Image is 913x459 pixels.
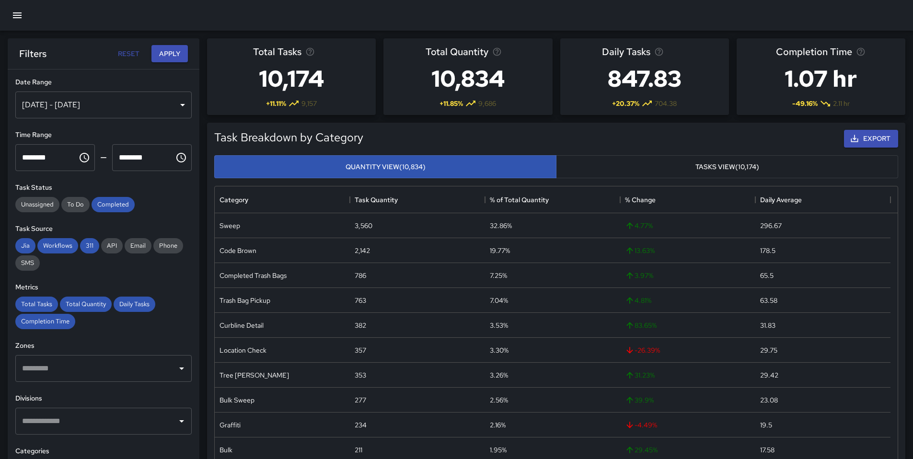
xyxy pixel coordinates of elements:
div: Completed Trash Bags [220,271,287,280]
span: Email [125,241,151,250]
span: Phone [153,241,183,250]
div: Workflows [37,238,78,253]
div: Total Tasks [15,297,58,312]
span: 39.9 % [625,395,654,405]
h6: Metrics [15,282,192,293]
span: 31.23 % [625,370,655,380]
div: Jia [15,238,35,253]
svg: Total task quantity in the selected period, compared to the previous period. [492,47,502,57]
div: SMS [15,255,40,271]
div: 311 [80,238,99,253]
div: 29.42 [760,370,778,380]
div: Daily Tasks [114,297,155,312]
button: Tasks View(10,174) [556,155,898,179]
span: 4.81 % [625,296,651,305]
h6: Task Source [15,224,192,234]
div: 23.08 [760,395,778,405]
span: 704.38 [655,99,677,108]
button: Quantity View(10,834) [214,155,556,179]
div: To Do [61,197,90,212]
span: Total Tasks [15,300,58,308]
div: 178.5 [760,246,775,255]
svg: Total number of tasks in the selected period, compared to the previous period. [305,47,315,57]
svg: Average time taken to complete tasks in the selected period, compared to the previous period. [856,47,866,57]
div: % of Total Quantity [490,186,549,213]
div: 3,560 [355,221,372,230]
div: 19.77% [490,246,510,255]
div: Task Quantity [350,186,485,213]
button: Open [175,414,188,428]
div: % Change [620,186,755,213]
div: 19.5 [760,420,772,430]
div: Graffiti [220,420,241,430]
div: 211 [355,445,362,455]
span: -4.49 % [625,420,657,430]
div: 763 [355,296,366,305]
div: Category [220,186,248,213]
span: -49.16 % [792,99,818,108]
span: 3.97 % [625,271,653,280]
span: + 11.85 % [439,99,463,108]
button: Choose time, selected time is 11:59 PM [172,148,191,167]
div: 3.53% [490,321,508,330]
span: To Do [61,200,90,208]
button: Reset [113,45,144,63]
h6: Categories [15,446,192,457]
div: 277 [355,395,366,405]
span: 13.63 % [625,246,655,255]
h3: 10,834 [426,59,510,98]
div: Sweep [220,221,240,230]
div: 29.75 [760,345,777,355]
div: Trash Bag Pickup [220,296,270,305]
div: 234 [355,420,367,430]
div: 7.25% [490,271,507,280]
span: Daily Tasks [114,300,155,308]
div: Total Quantity [60,297,112,312]
div: Curbline Detail [220,321,264,330]
button: Choose time, selected time is 12:00 AM [75,148,94,167]
div: Completed [92,197,135,212]
h6: Date Range [15,77,192,88]
span: Total Quantity [60,300,112,308]
div: Daily Average [755,186,890,213]
div: 353 [355,370,366,380]
div: 382 [355,321,366,330]
div: API [101,238,123,253]
div: 786 [355,271,366,280]
span: Workflows [37,241,78,250]
div: 2,142 [355,246,370,255]
h3: 1.07 hr [776,59,866,98]
div: [DATE] - [DATE] [15,92,192,118]
span: -26.39 % [625,345,660,355]
div: 31.83 [760,321,775,330]
div: 17.58 [760,445,774,455]
div: % of Total Quantity [485,186,620,213]
div: Bulk [220,445,232,455]
span: 29.45 % [625,445,658,455]
span: Jia [15,241,35,250]
div: 63.58 [760,296,777,305]
span: Total Quantity [426,44,488,59]
div: Tree Wells [220,370,289,380]
span: + 20.37 % [612,99,639,108]
div: Category [215,186,350,213]
div: 1.95% [490,445,507,455]
h3: 847.83 [602,59,687,98]
h3: 10,174 [253,59,330,98]
div: Location Check [220,345,266,355]
div: % Change [625,186,656,213]
div: 32.86% [490,221,512,230]
span: API [101,241,123,250]
div: Completion Time [15,314,75,329]
div: 3.26% [490,370,508,380]
div: Unassigned [15,197,59,212]
span: 4.77 % [625,221,653,230]
span: Completion Time [15,317,75,325]
h5: Task Breakdown by Category [214,130,363,145]
h6: Zones [15,341,192,351]
span: Completed [92,200,135,208]
span: + 11.11 % [266,99,286,108]
span: 9,157 [301,99,317,108]
h6: Task Status [15,183,192,193]
span: 83.65 % [625,321,657,330]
